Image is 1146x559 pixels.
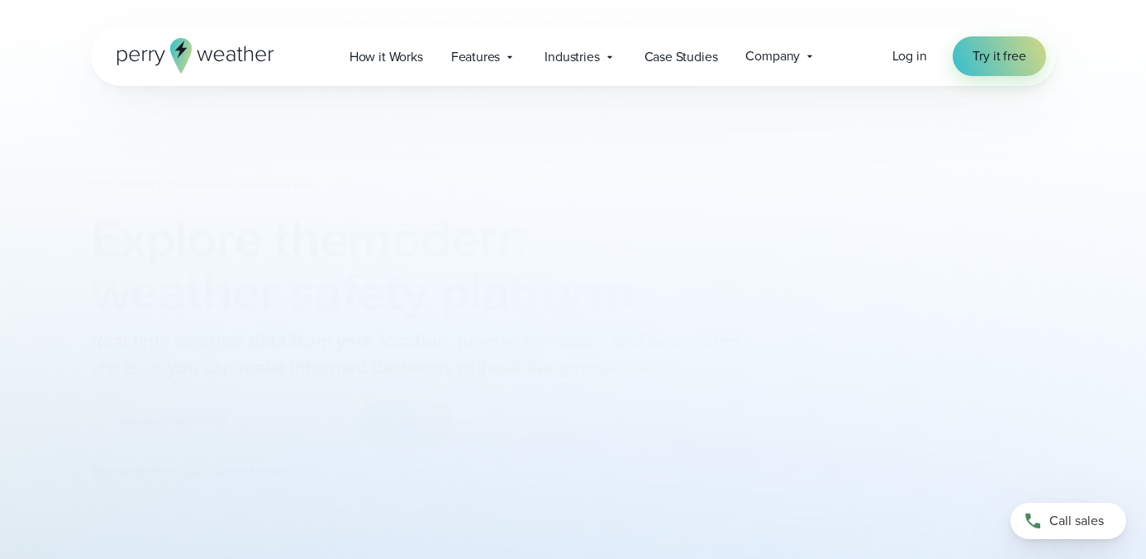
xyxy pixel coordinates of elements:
[1049,511,1104,531] span: Call sales
[451,47,501,67] span: Features
[953,36,1045,76] a: Try it free
[892,46,927,66] a: Log in
[972,46,1025,66] span: Try it free
[745,46,800,66] span: Company
[1010,503,1126,539] a: Call sales
[644,47,718,67] span: Case Studies
[350,47,423,67] span: How it Works
[544,47,599,67] span: Industries
[892,46,927,65] span: Log in
[335,40,437,74] a: How it Works
[630,40,732,74] a: Case Studies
